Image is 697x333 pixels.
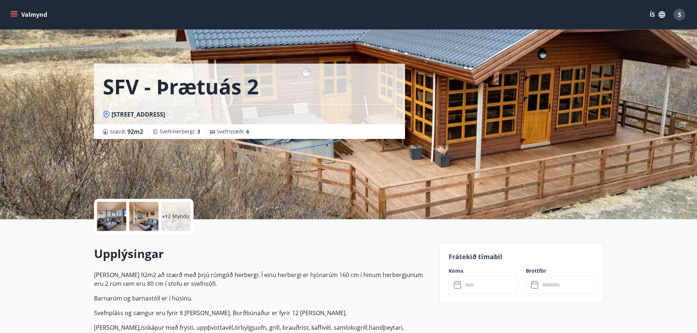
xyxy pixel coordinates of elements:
label: Koma [449,267,517,275]
p: +12 Myndir [162,213,190,220]
p: [PERSON_NAME] 92m2 að stærð með þrjú rúmgóð herbergi. Í einu herbergi er hjónarúm 160 cm í hinum ... [94,270,431,288]
button: menu [9,8,50,21]
p: Svefnpláss og sængur eru fyrir 8 [PERSON_NAME]. Borðbúnaður er fyrir 12 [PERSON_NAME]. [94,309,431,317]
span: 92 m2 [127,128,143,136]
h2: Upplýsingar [94,246,431,262]
span: 3 [197,128,200,135]
span: Svefnherbergi : [160,128,200,135]
span: [STREET_ADDRESS] [112,110,165,118]
span: 6 [246,128,249,135]
span: S [678,11,681,19]
span: Stærð : [110,127,143,136]
h1: SFV - Þrætuás 2 [103,72,259,100]
button: ÍS [646,8,669,21]
span: Svefnstæði : [217,128,249,135]
p: Frátekið tímabil [449,252,594,261]
p: Barnarúm og barnastóll er í húsinu. [94,294,431,303]
label: Brottför [526,267,594,275]
button: S [671,6,688,23]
